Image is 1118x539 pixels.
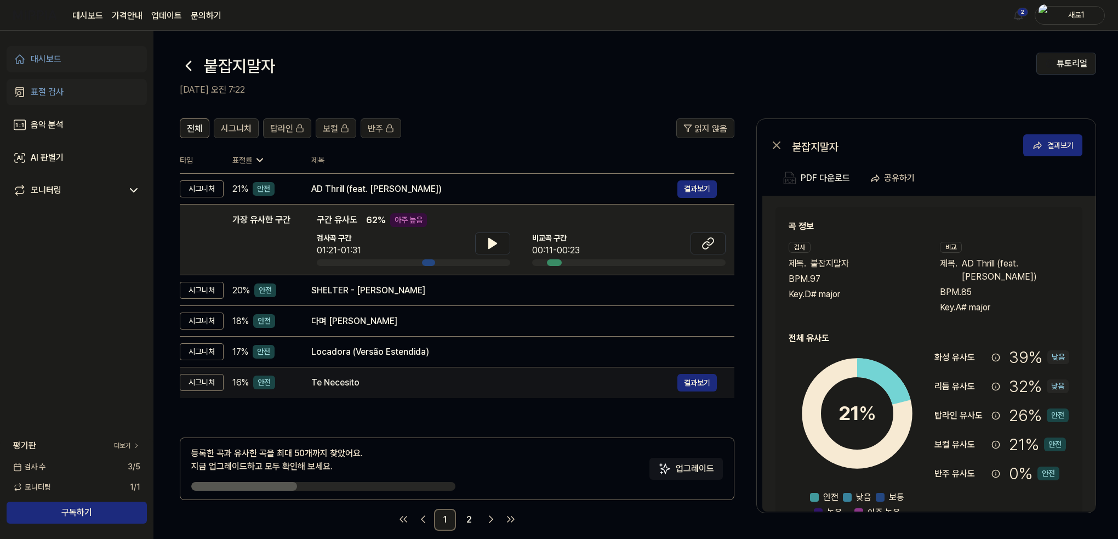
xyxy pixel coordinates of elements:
a: AI 판별기 [7,145,147,171]
button: 결과보기 [1023,134,1082,156]
span: 62 % [366,214,386,227]
span: 전체 [187,122,202,135]
div: 비교 [940,242,962,253]
a: Sparkles업그레이드 [649,467,723,478]
a: 결과보기 [677,374,717,392]
div: 새로1 [1055,9,1098,21]
img: 알림 [1012,9,1025,22]
div: 안전 [253,376,275,389]
span: 아주 높음 [868,506,900,519]
div: 0 % [1009,461,1059,486]
h2: 곡 정보 [789,220,1069,233]
span: 3 / 5 [128,461,140,473]
div: 검사 [789,242,811,253]
span: 모니터링 [13,481,51,493]
div: PDF 다운로드 [801,171,850,185]
a: Go to last page [502,510,520,528]
div: BPM. 85 [940,286,1069,299]
button: profile새로1 [1035,6,1105,25]
div: 탑라인 유사도 [934,409,987,422]
div: 안전 [253,345,275,359]
a: 업데이트 [151,9,182,22]
div: AD Thrill (feat. [PERSON_NAME]) [311,183,677,196]
span: 붙잡지말자 [811,257,849,270]
th: 제목 [311,147,734,173]
span: 검사곡 구간 [317,232,361,244]
span: 1 / 1 [130,481,140,493]
a: 1 [434,509,456,531]
div: 아주 높음 [390,213,427,227]
button: 전체 [180,118,209,138]
span: 구간 유사도 [317,213,357,227]
div: 음악 분석 [31,118,64,132]
div: 32 % [1009,374,1069,399]
button: 탑라인 [263,118,311,138]
span: 안전 [823,491,839,504]
a: 문의하기 [191,9,221,22]
div: Locadora (Versão Estendida) [311,345,717,359]
div: 붙잡지말자 [792,139,1011,152]
button: PDF 다운로드 [781,167,852,189]
div: 대시보드 [31,53,61,66]
img: PDF Download [783,172,796,185]
a: 모니터링 [13,184,123,197]
h2: 전체 유사도 [789,332,1069,345]
span: 18 % [232,315,249,328]
span: 읽지 않음 [694,122,727,135]
span: % [859,401,876,425]
span: 17 % [232,345,248,359]
div: 리듬 유사도 [934,380,987,393]
a: 대시보드 [72,9,103,22]
img: profile [1039,4,1052,26]
div: 화성 유사도 [934,351,987,364]
span: 높음 [827,506,842,519]
button: 보컬 [316,118,356,138]
div: 공유하기 [884,171,915,185]
div: 2 [1017,8,1028,16]
div: 안전 [253,182,275,196]
div: 안전 [1044,438,1066,451]
a: 대시보드 [7,46,147,72]
div: 시그니처 [180,374,224,391]
a: 더보기 [114,441,140,451]
nav: pagination [180,509,734,531]
div: 가장 유사한 구간 [232,213,290,266]
div: 안전 [253,314,275,328]
div: 등록한 곡과 유사한 곡을 최대 50개까지 찾았어요. 지금 업그레이드하고 모두 확인해 보세요. [191,447,363,473]
span: 탑라인 [270,122,293,135]
button: 시그니처 [214,118,259,138]
span: 보통 [889,491,904,504]
div: 낮음 [1047,379,1069,393]
div: Te Necesito [311,376,677,389]
div: 결과보기 [1047,139,1074,151]
span: 낮음 [856,491,871,504]
span: 제목 . [789,257,806,270]
button: 결과보기 [677,180,717,198]
div: AI 판별기 [31,151,64,164]
a: Go to first page [395,510,412,528]
div: Key. D# major [789,288,918,301]
div: 21 [839,399,876,428]
img: Help [1046,59,1054,68]
h1: 붙잡지말자 [204,54,275,78]
div: 00:11-00:23 [532,244,580,257]
div: 모니터링 [31,184,61,197]
div: 반주 유사도 [934,467,987,480]
div: 시그니처 [180,313,224,330]
div: 보컬 유사도 [934,438,987,451]
div: 다며 [PERSON_NAME] [311,315,717,328]
button: 반주 [361,118,401,138]
span: 20 % [232,284,250,297]
span: 반주 [368,122,383,135]
button: 알림2 [1009,7,1027,24]
span: 16 % [232,376,249,389]
span: 보컬 [323,122,338,135]
button: 읽지 않음 [676,118,734,138]
div: Key. A# major [940,301,1069,314]
button: 업그레이드 [649,458,723,480]
span: 평가판 [13,439,36,452]
img: Sparkles [658,462,671,475]
a: 음악 분석 [7,112,147,138]
div: 안전 [1047,408,1069,422]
